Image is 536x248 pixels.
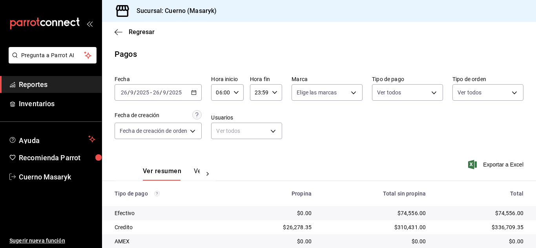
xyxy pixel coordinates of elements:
[452,76,523,82] label: Tipo de orden
[120,89,128,96] input: --
[438,237,523,245] div: $0.00
[19,152,95,163] span: Recomienda Parrot
[19,134,85,144] span: Ayuda
[211,123,282,139] div: Ver todos
[21,51,84,60] span: Pregunta a Parrot AI
[19,98,95,109] span: Inventarios
[9,47,97,63] button: Pregunta a Parrot AI
[9,237,95,245] span: Sugerir nueva función
[470,160,523,169] button: Exportar a Excel
[115,190,227,197] div: Tipo de pago
[128,89,130,96] span: /
[324,237,426,245] div: $0.00
[115,76,202,82] label: Fecha
[120,127,187,135] span: Fecha de creación de orden
[143,167,200,181] div: navigation tabs
[438,209,523,217] div: $74,556.00
[162,89,166,96] input: --
[130,89,134,96] input: --
[115,209,227,217] div: Efectivo
[438,223,523,231] div: $336,709.35
[240,223,312,231] div: $26,278.35
[19,79,95,90] span: Reportes
[130,6,217,16] h3: Sucursal: Cuerno (Masaryk)
[5,57,97,65] a: Pregunta a Parrot AI
[250,76,282,82] label: Hora fin
[115,48,137,60] div: Pagos
[211,76,243,82] label: Hora inicio
[438,190,523,197] div: Total
[372,76,443,82] label: Tipo de pago
[153,89,160,96] input: --
[166,89,169,96] span: /
[297,89,337,96] span: Elige las marcas
[458,89,481,96] span: Ver todos
[115,28,155,36] button: Regresar
[136,89,149,96] input: ----
[169,89,182,96] input: ----
[194,167,223,181] button: Ver pagos
[324,190,426,197] div: Total sin propina
[86,20,93,27] button: open_drawer_menu
[19,172,95,182] span: Cuerno Masaryk
[154,191,160,196] svg: Los pagos realizados con Pay y otras terminales son montos brutos.
[134,89,136,96] span: /
[240,209,312,217] div: $0.00
[324,209,426,217] div: $74,556.00
[377,89,401,96] span: Ver todos
[143,167,181,181] button: Ver resumen
[115,237,227,245] div: AMEX
[129,28,155,36] span: Regresar
[240,237,312,245] div: $0.00
[324,223,426,231] div: $310,431.00
[115,223,227,231] div: Credito
[115,111,159,119] div: Fecha de creación
[160,89,162,96] span: /
[292,76,363,82] label: Marca
[211,115,282,120] label: Usuarios
[240,190,312,197] div: Propina
[150,89,152,96] span: -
